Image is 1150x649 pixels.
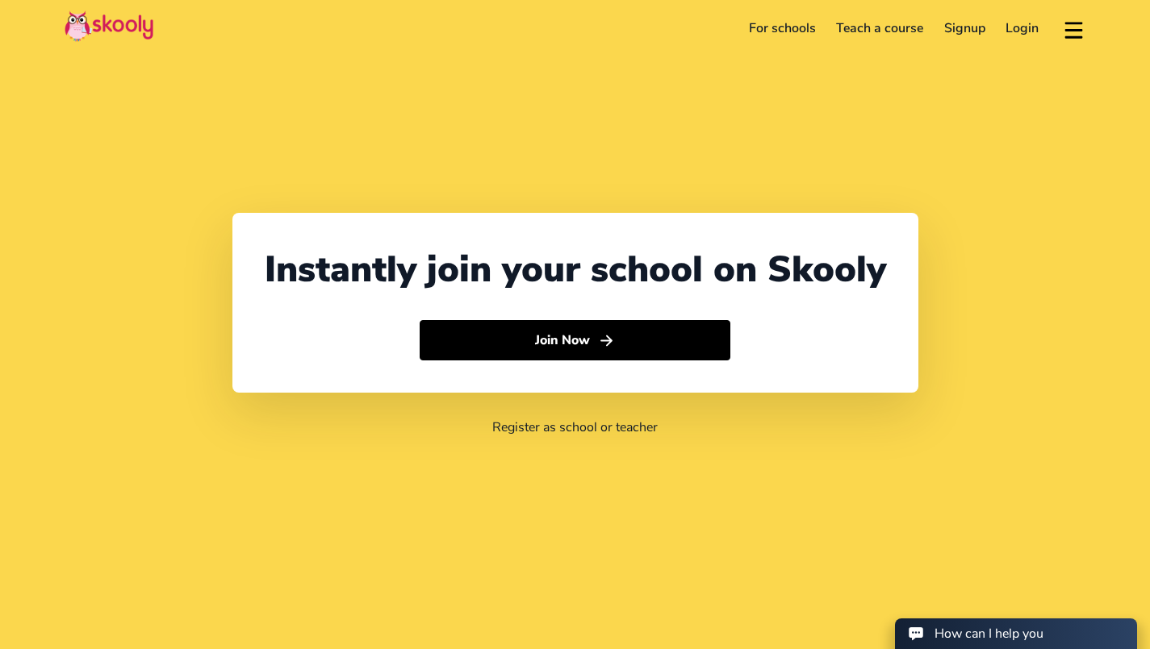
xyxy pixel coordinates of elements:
button: Join Nowarrow forward outline [420,320,730,360]
a: Signup [934,15,996,41]
a: For schools [738,15,826,41]
ion-icon: arrow forward outline [598,332,615,349]
a: Register as school or teacher [492,418,658,436]
a: Teach a course [826,15,934,41]
a: Login [996,15,1050,41]
div: Instantly join your school on Skooly [265,245,886,294]
img: Skooly [65,10,153,42]
button: menu outline [1062,15,1085,42]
